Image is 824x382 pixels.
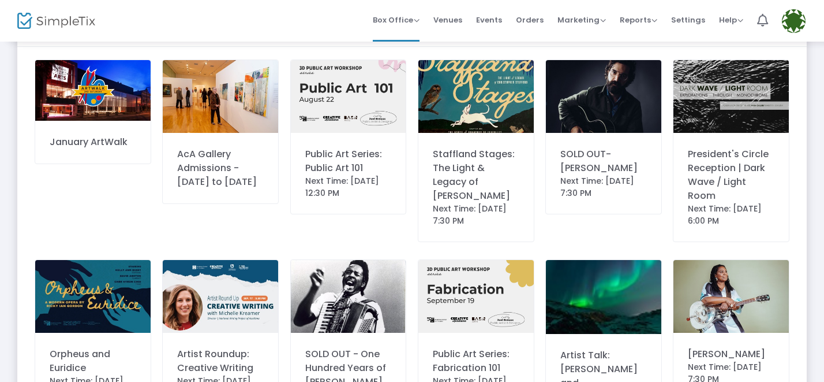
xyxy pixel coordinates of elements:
[418,60,534,133] img: 28-01CSMF1080x1080FNL.jpg
[688,203,774,227] div: Next Time: [DATE] 6:00 PM
[476,5,502,35] span: Events
[177,347,264,375] div: Artist Roundup: Creative Writing
[373,14,420,25] span: Box Office
[673,260,789,333] img: GREENPOLISH.jpg
[671,5,705,35] span: Settings
[433,5,462,35] span: Venues
[305,175,392,199] div: Next Time: [DATE] 12:30 PM
[50,347,136,375] div: Orpheus and Euridice
[620,14,657,25] span: Reports
[688,147,774,203] div: President's Circle Reception | Dark Wave / Light Room
[50,135,136,149] div: January ArtWalk
[418,260,534,333] img: PublicArtWorkshopSeries-4.png
[163,60,278,133] img: 638747200928926566638615951872952301638526139062538800aca-73.jpg
[35,260,151,333] img: OrpheusEuridiceSimpletix.jpg
[560,175,647,199] div: Next Time: [DATE] 7:30 PM
[291,60,406,133] img: PublicArtWorkshopSeries-31.png
[688,347,774,361] div: [PERSON_NAME]
[546,260,661,334] img: img_lights.jpg
[291,260,406,333] img: I-AL-C-028.jpeg
[177,147,264,189] div: AcA Gallery Admissions - [DATE] to [DATE]
[560,147,647,175] div: SOLD OUT- [PERSON_NAME]
[35,60,151,121] img: 638722352641166041ArtWalk0744cba0f-5056-b3a8-49b8f2cc772dbc1b.jpeg
[163,260,278,333] img: CreativeAcadianaFall2025ArtistRoundUpsCreativeWritingArtistRoundUpST.jpg
[433,147,519,203] div: Staffland Stages: The Light & Legacy of [PERSON_NAME]
[305,147,392,175] div: Public Art Series: Public Art 101
[719,14,743,25] span: Help
[516,5,544,35] span: Orders
[546,60,661,133] img: AndrewDuhonPressPhoto.jpeg
[673,60,789,133] img: DarkWaveSimpletixEventCover.png
[433,347,519,375] div: Public Art Series: Fabrication 101
[557,14,606,25] span: Marketing
[433,203,519,227] div: Next Time: [DATE] 7:30 PM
